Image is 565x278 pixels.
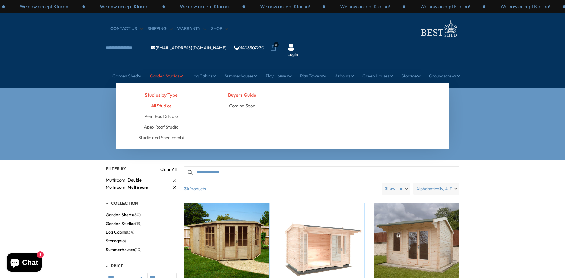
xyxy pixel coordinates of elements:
button: Summerhouses (10) [106,245,141,254]
a: CONTACT US [110,26,143,32]
span: Price [111,263,123,269]
span: 0 [274,42,279,47]
a: Coming Soon [229,100,255,111]
span: Filter By [106,166,126,172]
div: 2 / 3 [5,3,85,10]
a: Pent Roof Studio [144,111,178,122]
p: We now accept Klarna! [340,3,390,10]
span: (34) [127,230,134,235]
span: (13) [135,221,141,226]
a: 0 [270,45,276,51]
a: Play Houses [266,68,292,83]
img: User Icon [287,44,295,51]
label: Alphabetically, A-Z [413,183,459,195]
inbox-online-store-chat: Shopify online store chat [5,253,44,273]
a: Log Cabins [191,68,216,83]
span: Double [128,177,142,183]
a: Summerhouses [225,68,257,83]
button: Storage (6) [106,237,126,245]
h4: Studios by Type [125,90,197,100]
button: Garden Studios (13) [106,219,141,228]
button: Log Cabins (34) [106,228,134,237]
span: Log Cabins [106,230,127,235]
span: (6) [121,238,126,244]
span: Garden Studios [106,221,135,226]
label: Show [385,186,395,192]
a: Shop [211,26,228,32]
p: We now accept Klarna! [100,3,150,10]
span: Collection [111,201,138,206]
p: We now accept Klarna! [420,3,470,10]
h4: Buyers Guide [206,90,278,100]
p: We now accept Klarna! [20,3,70,10]
button: Garden Sheds (60) [106,211,141,219]
a: [EMAIL_ADDRESS][DOMAIN_NAME] [151,46,227,50]
a: Studio and Shed combi [138,132,184,143]
span: (60) [133,212,141,217]
a: Garden Shed [112,68,141,83]
span: Storage [106,238,121,244]
a: Groundscrews [429,68,460,83]
a: Apex Roof Studio [144,122,178,132]
a: Arbours [335,68,354,83]
span: Summerhouses [106,247,135,252]
span: Garden Sheds [106,212,133,217]
div: 3 / 3 [325,3,405,10]
div: 3 / 3 [85,3,165,10]
a: Play Towers [300,68,326,83]
div: 1 / 3 [405,3,485,10]
p: We now accept Klarna! [500,3,550,10]
div: 2 / 3 [245,3,325,10]
p: We now accept Klarna! [180,3,230,10]
a: Storage [401,68,421,83]
p: We now accept Klarna! [260,3,310,10]
a: Clear All [160,166,177,172]
span: Products [182,183,379,195]
a: Shipping [148,26,173,32]
b: 34 [184,183,189,195]
span: Multiroom [106,177,128,183]
a: Green Houses [362,68,393,83]
span: Alphabetically, A-Z [416,183,452,195]
a: Warranty [177,26,206,32]
a: All Studios [151,100,171,111]
span: Multiroom [106,184,128,191]
div: 1 / 3 [165,3,245,10]
span: (10) [135,247,141,252]
span: Multiroom [128,185,148,190]
a: Garden Studios [150,68,183,83]
a: 01406307230 [234,46,264,50]
a: Login [287,52,298,58]
img: logo [417,19,459,38]
input: Search products [184,166,459,178]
